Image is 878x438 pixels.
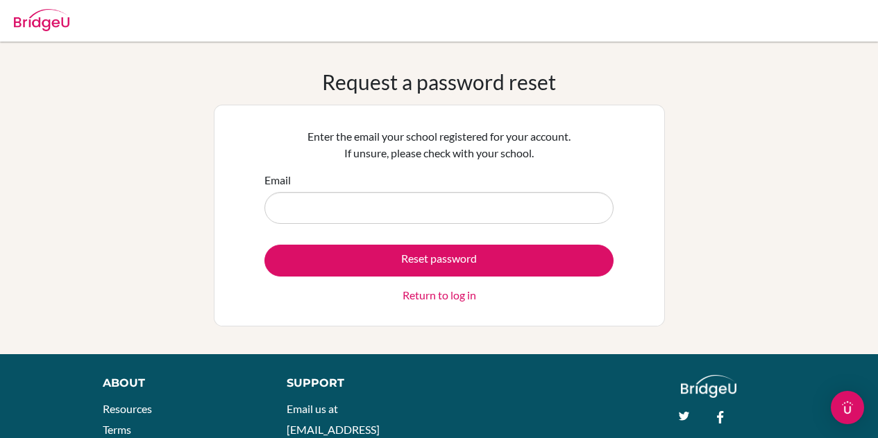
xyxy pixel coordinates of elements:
div: Support [287,375,425,392]
label: Email [264,172,291,189]
img: Bridge-U [14,9,69,31]
a: Terms [103,423,131,436]
div: Open Intercom Messenger [831,391,864,424]
h1: Request a password reset [322,69,556,94]
img: logo_white@2x-f4f0deed5e89b7ecb1c2cc34c3e3d731f90f0f143d5ea2071677605dd97b5244.png [681,375,737,398]
a: Resources [103,402,152,415]
button: Reset password [264,245,614,277]
p: Enter the email your school registered for your account. If unsure, please check with your school. [264,128,614,161]
div: About [103,375,255,392]
a: Return to log in [403,287,476,304]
